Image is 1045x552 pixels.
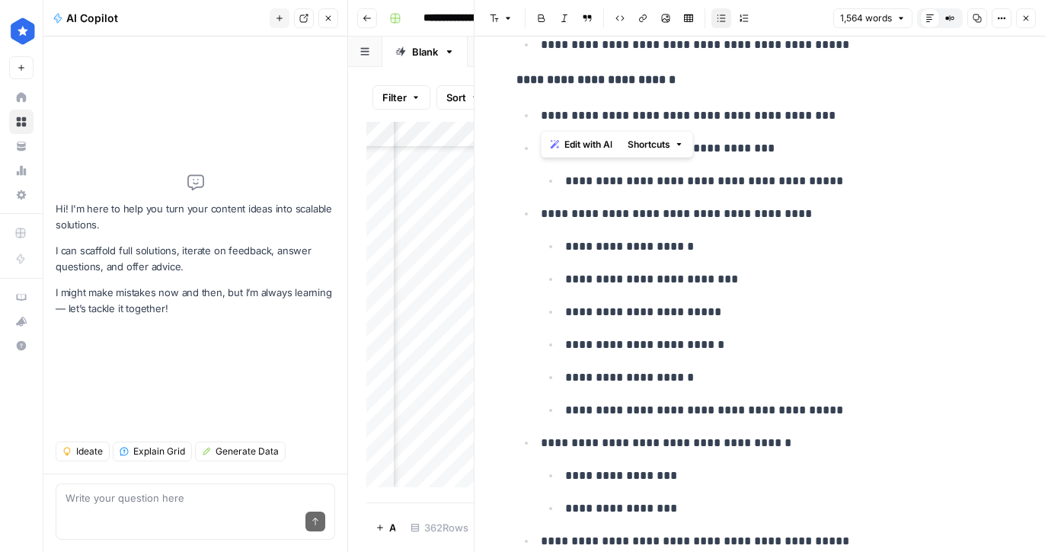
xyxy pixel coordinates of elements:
[56,442,110,461] button: Ideate
[9,110,34,134] a: Browse
[628,138,670,152] span: Shortcuts
[9,85,34,110] a: Home
[53,11,265,26] div: AI Copilot
[76,445,103,458] span: Ideate
[366,515,404,540] button: Add Row
[56,285,335,317] p: I might make mistakes now and then, but I’m always learning — let’s tackle it together!
[9,134,34,158] a: Your Data
[10,310,33,333] div: What's new?
[436,85,490,110] button: Sort
[9,333,34,358] button: Help + Support
[372,85,430,110] button: Filter
[9,18,37,45] img: ConsumerAffairs Logo
[56,201,335,233] p: Hi! I'm here to help you turn your content ideas into scalable solutions.
[133,445,185,458] span: Explain Grid
[412,44,438,59] div: Blank
[9,158,34,183] a: Usage
[833,8,912,28] button: 1,564 words
[545,135,618,155] button: Edit with AI
[446,90,466,105] span: Sort
[56,243,335,275] p: I can scaffold full solutions, iterate on feedback, answer questions, and offer advice.
[216,445,279,458] span: Generate Data
[9,285,34,309] a: AirOps Academy
[840,11,892,25] span: 1,564 words
[382,37,468,67] a: Blank
[9,309,34,333] button: What's new?
[389,520,395,535] span: Add Row
[382,90,407,105] span: Filter
[9,183,34,207] a: Settings
[113,442,192,461] button: Explain Grid
[404,515,475,540] div: 362 Rows
[622,135,690,155] button: Shortcuts
[195,442,286,461] button: Generate Data
[9,12,34,50] button: Workspace: ConsumerAffairs
[564,138,612,152] span: Edit with AI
